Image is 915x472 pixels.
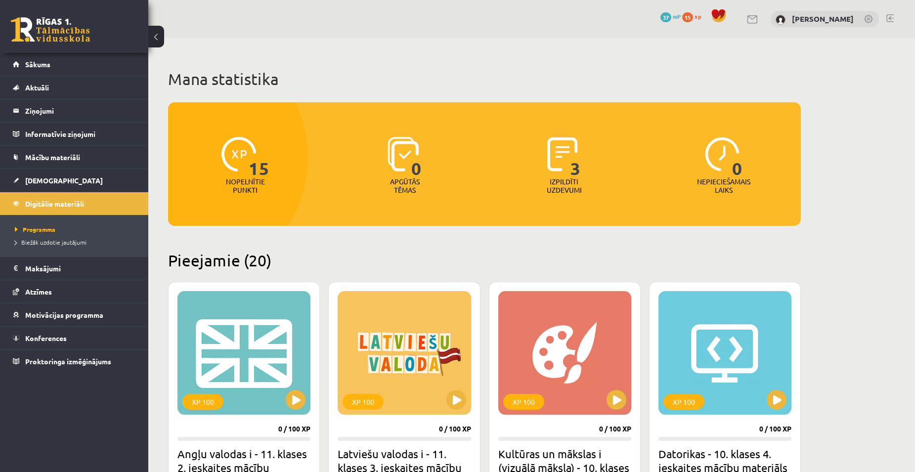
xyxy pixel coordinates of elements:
span: 0 [732,137,742,177]
a: Sākums [13,53,136,76]
div: XP 100 [663,394,704,410]
span: xp [695,12,701,20]
legend: Maksājumi [25,257,136,280]
span: Konferences [25,334,67,343]
p: Izpildīti uzdevumi [545,177,583,194]
a: Motivācijas programma [13,303,136,326]
span: [DEMOGRAPHIC_DATA] [25,176,103,185]
a: Mācību materiāli [13,146,136,169]
span: 37 [660,12,671,22]
a: Rīgas 1. Tālmācības vidusskola [11,17,90,42]
a: Aktuāli [13,76,136,99]
h1: Mana statistika [168,69,801,89]
a: Proktoringa izmēģinājums [13,350,136,373]
span: Atzīmes [25,287,52,296]
a: [DEMOGRAPHIC_DATA] [13,169,136,192]
div: XP 100 [503,394,544,410]
p: Nopelnītie punkti [226,177,265,194]
legend: Informatīvie ziņojumi [25,123,136,145]
a: 15 xp [682,12,706,20]
span: 3 [570,137,581,177]
span: mP [673,12,681,20]
span: 15 [249,137,269,177]
a: Biežāk uzdotie jautājumi [15,238,138,247]
span: Digitālie materiāli [25,199,84,208]
span: Biežāk uzdotie jautājumi [15,238,87,246]
a: Programma [15,225,138,234]
span: Aktuāli [25,83,49,92]
span: Mācību materiāli [25,153,80,162]
span: Programma [15,225,55,233]
img: Ieva Krūmiņa [776,15,785,25]
img: icon-clock-7be60019b62300814b6bd22b8e044499b485619524d84068768e800edab66f18.svg [705,137,740,172]
span: 15 [682,12,693,22]
p: Apgūtās tēmas [386,177,424,194]
h2: Pieejamie (20) [168,251,801,270]
a: Digitālie materiāli [13,192,136,215]
span: Motivācijas programma [25,310,103,319]
a: Ziņojumi [13,99,136,122]
div: XP 100 [343,394,384,410]
span: 0 [411,137,422,177]
a: Maksājumi [13,257,136,280]
img: icon-xp-0682a9bc20223a9ccc6f5883a126b849a74cddfe5390d2b41b4391c66f2066e7.svg [221,137,256,172]
img: icon-completed-tasks-ad58ae20a441b2904462921112bc710f1caf180af7a3daa7317a5a94f2d26646.svg [547,137,578,172]
span: Proktoringa izmēģinājums [25,357,111,366]
div: XP 100 [182,394,223,410]
span: Sākums [25,60,50,69]
a: [PERSON_NAME] [792,14,854,24]
a: Konferences [13,327,136,349]
p: Nepieciešamais laiks [697,177,750,194]
a: Atzīmes [13,280,136,303]
legend: Ziņojumi [25,99,136,122]
a: Informatīvie ziņojumi [13,123,136,145]
img: icon-learned-topics-4a711ccc23c960034f471b6e78daf4a3bad4a20eaf4de84257b87e66633f6470.svg [388,137,419,172]
a: 37 mP [660,12,681,20]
